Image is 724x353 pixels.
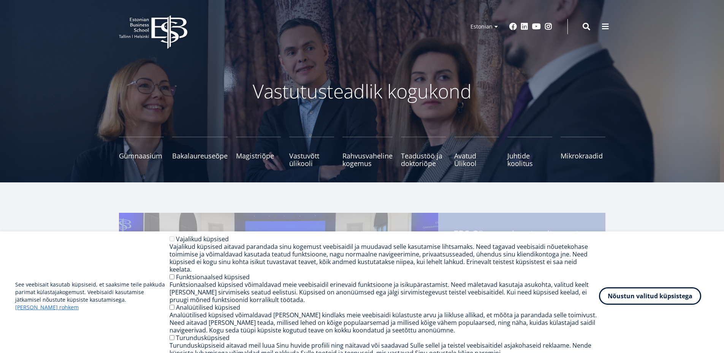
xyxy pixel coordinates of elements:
[401,137,446,167] a: Teadustöö ja doktoriõpe
[170,243,599,273] div: Vajalikud küpsised aitavad parandada sinu kogemust veebisaidil ja muudavad selle kasutamise lihts...
[342,137,393,167] a: Rahvusvaheline kogemus
[176,303,240,312] label: Analüütilised küpsised
[172,137,228,167] a: Bakalaureuseõpe
[532,23,541,30] a: Youtube
[161,80,564,103] p: Vastutusteadlik kogukond
[545,23,552,30] a: Instagram
[599,287,701,305] button: Nõustun valitud küpsistega
[289,137,334,167] a: Vastuvõtt ülikooli
[176,334,230,342] label: Turundusküpsised
[176,273,250,281] label: Funktsionaalsed küpsised
[119,137,164,167] a: Gümnaasium
[236,152,281,160] span: Magistriõpe
[236,137,281,167] a: Magistriõpe
[507,152,552,167] span: Juhtide koolitus
[289,152,334,167] span: Vastuvõtt ülikooli
[509,23,517,30] a: Facebook
[521,23,528,30] a: Linkedin
[176,235,229,243] label: Vajalikud küpsised
[170,311,599,334] div: Analüütilised küpsised võimaldavad [PERSON_NAME] kindlaks meie veebisaidi külastuste arvu ja liik...
[119,152,164,160] span: Gümnaasium
[507,137,552,167] a: Juhtide koolitus
[401,152,446,167] span: Teadustöö ja doktoriõpe
[15,304,79,311] a: [PERSON_NAME] rohkem
[172,152,228,160] span: Bakalaureuseõpe
[561,137,605,167] a: Mikrokraadid
[454,152,499,167] span: Avatud Ülikool
[170,281,599,304] div: Funktsionaalsed küpsised võimaldavad meie veebisaidil erinevaid funktsioone ja isikupärastamist. ...
[454,137,499,167] a: Avatud Ülikool
[453,228,590,253] span: EBS Gümnaasium tervitas uut
[342,152,393,167] span: Rahvusvaheline kogemus
[561,152,605,160] span: Mikrokraadid
[15,281,170,311] p: See veebisait kasutab küpsiseid, et saaksime teile pakkuda parimat külastajakogemust. Veebisaidi ...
